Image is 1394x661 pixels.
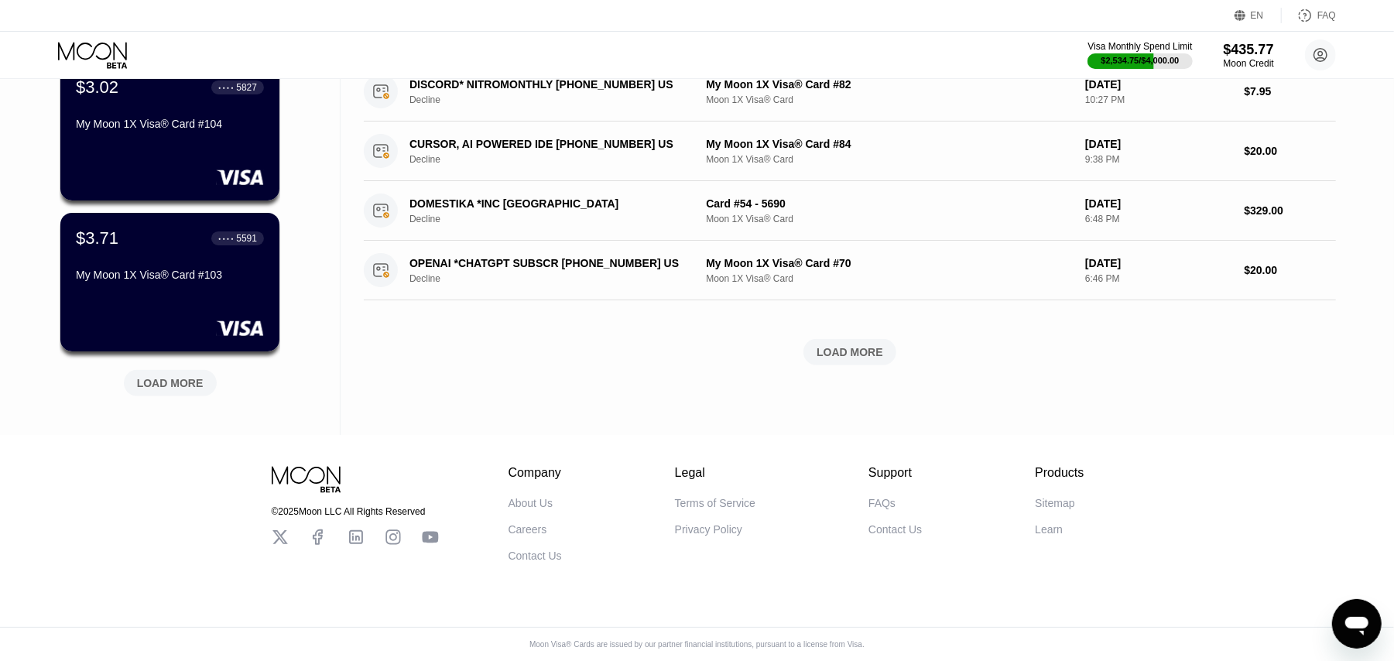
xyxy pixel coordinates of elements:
div: Decline [409,154,707,165]
div: FAQ [1317,10,1336,21]
div: Moon 1X Visa® Card [706,214,1073,224]
div: FAQ [1282,8,1336,23]
div: Moon Visa® Cards are issued by our partner financial institutions, pursuant to a license from Visa. [517,640,877,649]
div: Moon 1X Visa® Card [706,94,1073,105]
div: Learn [1035,523,1063,536]
div: Decline [409,94,707,105]
div: 5827 [236,82,257,93]
div: $329.00 [1245,204,1336,217]
div: Sitemap [1035,497,1074,509]
div: Contact Us [509,550,562,562]
div: DISCORD* NITROMONTHLY [PHONE_NUMBER] USDeclineMy Moon 1X Visa® Card #82Moon 1X Visa® Card[DATE]10... [364,62,1336,122]
div: FAQs [868,497,896,509]
div: $435.77 [1224,42,1274,58]
div: © 2025 Moon LLC All Rights Reserved [272,506,439,517]
div: DOMESTIKA *INC [GEOGRAPHIC_DATA] [409,197,686,210]
div: ● ● ● ● [218,85,234,90]
div: Card #54 - 5690 [706,197,1073,210]
div: CURSOR, AI POWERED IDE [PHONE_NUMBER] US [409,138,686,150]
div: Privacy Policy [675,523,742,536]
div: DISCORD* NITROMONTHLY [PHONE_NUMBER] US [409,78,686,91]
div: Moon Credit [1224,58,1274,69]
div: LOAD MORE [364,339,1336,365]
div: Terms of Service [675,497,755,509]
div: ● ● ● ● [218,236,234,241]
div: [DATE] [1085,197,1231,210]
div: [DATE] [1085,138,1231,150]
div: $7.95 [1245,85,1336,98]
div: CURSOR, AI POWERED IDE [PHONE_NUMBER] USDeclineMy Moon 1X Visa® Card #84Moon 1X Visa® Card[DATE]9... [364,122,1336,181]
div: $2,534.75 / $4,000.00 [1101,56,1180,65]
div: $3.02● ● ● ●5827My Moon 1X Visa® Card #104 [60,62,279,200]
div: About Us [509,497,553,509]
div: [DATE] [1085,257,1231,269]
div: 9:38 PM [1085,154,1231,165]
div: DOMESTIKA *INC [GEOGRAPHIC_DATA]DeclineCard #54 - 5690Moon 1X Visa® Card[DATE]6:48 PM$329.00 [364,181,1336,241]
div: $20.00 [1245,264,1336,276]
div: Contact Us [868,523,922,536]
div: EN [1251,10,1264,21]
div: Visa Monthly Spend Limit$2,534.75/$4,000.00 [1087,41,1192,69]
div: $3.71● ● ● ●5591My Moon 1X Visa® Card #103 [60,213,279,351]
div: Support [868,466,922,480]
div: My Moon 1X Visa® Card #103 [76,269,264,281]
div: Moon 1X Visa® Card [706,273,1073,284]
iframe: Button to launch messaging window [1332,599,1382,649]
div: 10:27 PM [1085,94,1231,105]
div: Careers [509,523,547,536]
div: Moon 1X Visa® Card [706,154,1073,165]
div: Visa Monthly Spend Limit [1087,41,1192,52]
div: LOAD MORE [137,376,204,390]
div: Products [1035,466,1084,480]
div: LOAD MORE [112,364,228,396]
div: $3.02 [76,77,118,98]
div: Company [509,466,562,480]
div: $435.77Moon Credit [1224,42,1274,69]
div: Decline [409,273,707,284]
div: [DATE] [1085,78,1231,91]
div: EN [1235,8,1282,23]
div: OPENAI *CHATGPT SUBSCR [PHONE_NUMBER] USDeclineMy Moon 1X Visa® Card #70Moon 1X Visa® Card[DATE]6... [364,241,1336,300]
div: My Moon 1X Visa® Card #70 [706,257,1073,269]
div: My Moon 1X Visa® Card #82 [706,78,1073,91]
div: Decline [409,214,707,224]
div: Legal [675,466,755,480]
div: 5591 [236,233,257,244]
div: 6:48 PM [1085,214,1231,224]
div: My Moon 1X Visa® Card #104 [76,118,264,130]
div: $20.00 [1245,145,1336,157]
div: My Moon 1X Visa® Card #84 [706,138,1073,150]
div: $3.71 [76,228,118,248]
div: LOAD MORE [817,345,883,359]
div: 6:46 PM [1085,273,1231,284]
div: OPENAI *CHATGPT SUBSCR [PHONE_NUMBER] US [409,257,686,269]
